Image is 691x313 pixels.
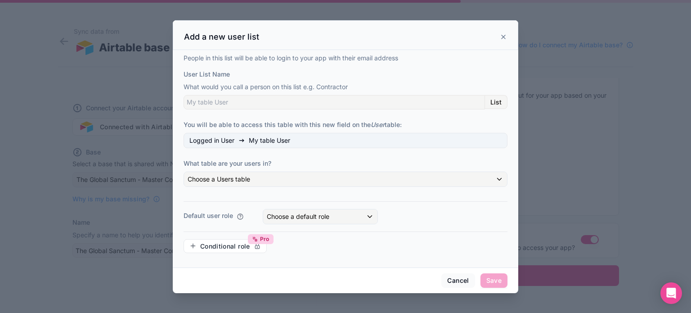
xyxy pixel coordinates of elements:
em: User [371,121,385,128]
label: Default user role [184,211,233,220]
label: What table are your users in? [184,159,507,168]
span: Choose a Users table [188,175,250,183]
input: display-name [184,95,485,109]
label: User List Name [184,70,230,79]
button: Cancel [441,273,475,288]
span: Logged in User [189,136,234,145]
button: Choose a default role [263,209,378,224]
span: Choose a default role [267,213,329,220]
button: Conditional rolePro [184,239,267,254]
span: You will be able to access this table with this new field on the table: [184,121,402,128]
p: What would you call a person on this list e.g. Contractor [184,82,507,91]
h3: Add a new user list [184,32,259,42]
button: Choose a Users table [184,172,507,187]
div: Open Intercom Messenger [660,282,682,304]
span: Conditional role [200,242,250,250]
p: People in this list will be able to login to your app with their email address [184,54,507,63]
span: List [490,98,502,106]
span: Pro [260,236,269,243]
span: My table User [249,136,290,145]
